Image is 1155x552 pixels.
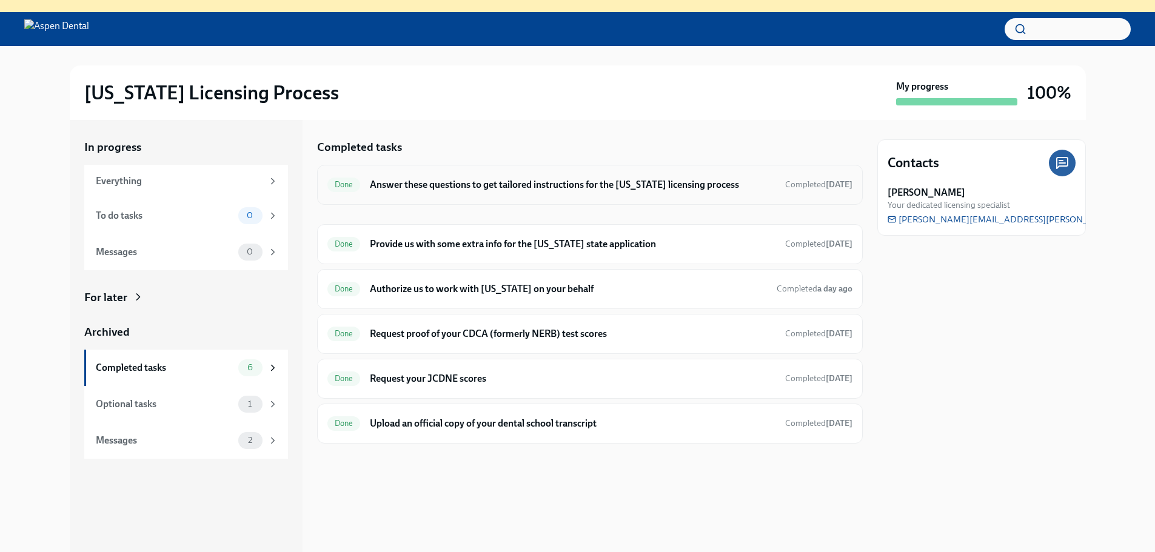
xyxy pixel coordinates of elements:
[241,399,259,408] span: 1
[327,329,361,338] span: Done
[370,178,775,191] h6: Answer these questions to get tailored instructions for the [US_STATE] licensing process
[785,373,852,384] span: September 17th, 2025 11:25
[888,154,939,172] h4: Contacts
[327,279,852,299] a: DoneAuthorize us to work with [US_STATE] on your behalfCompleteda day ago
[84,324,288,340] a: Archived
[370,282,766,296] h6: Authorize us to work with [US_STATE] on your behalf
[785,179,852,190] span: July 14th, 2025 14:55
[327,419,361,428] span: Done
[826,418,852,428] strong: [DATE]
[239,211,260,220] span: 0
[785,418,852,428] span: Completed
[96,434,233,447] div: Messages
[84,422,288,459] a: Messages2
[96,209,233,222] div: To do tasks
[826,328,852,339] strong: [DATE]
[96,245,233,259] div: Messages
[327,374,361,383] span: Done
[84,81,339,105] h2: [US_STATE] Licensing Process
[327,180,361,189] span: Done
[370,372,775,385] h6: Request your JCDNE scores
[785,417,852,429] span: September 17th, 2025 10:51
[84,290,288,305] a: For later
[785,238,852,250] span: July 14th, 2025 14:59
[240,363,260,372] span: 6
[327,369,852,388] a: DoneRequest your JCDNE scoresCompleted[DATE]
[370,238,775,251] h6: Provide us with some extra info for the [US_STATE] state application
[785,239,852,249] span: Completed
[785,328,852,339] span: Completed
[84,139,288,155] a: In progress
[317,139,402,155] h5: Completed tasks
[84,290,127,305] div: For later
[96,175,263,188] div: Everything
[1027,82,1071,104] h3: 100%
[84,198,288,234] a: To do tasks0
[327,234,852,254] a: DoneProvide us with some extra info for the [US_STATE] state applicationCompleted[DATE]
[84,234,288,270] a: Messages0
[896,80,948,93] strong: My progress
[817,284,852,294] strong: a day ago
[785,179,852,190] span: Completed
[96,361,233,374] div: Completed tasks
[84,386,288,422] a: Optional tasks1
[241,436,259,445] span: 2
[327,239,361,248] span: Done
[84,165,288,198] a: Everything
[24,19,89,39] img: Aspen Dental
[777,283,852,294] span: October 13th, 2025 16:35
[96,397,233,411] div: Optional tasks
[327,324,852,344] a: DoneRequest proof of your CDCA (formerly NERB) test scoresCompleted[DATE]
[826,239,852,249] strong: [DATE]
[826,179,852,190] strong: [DATE]
[84,350,288,386] a: Completed tasks6
[327,284,361,293] span: Done
[239,247,260,256] span: 0
[370,327,775,341] h6: Request proof of your CDCA (formerly NERB) test scores
[785,328,852,339] span: September 17th, 2025 10:42
[888,199,1010,211] span: Your dedicated licensing specialist
[370,417,775,430] h6: Upload an official copy of your dental school transcript
[826,373,852,384] strong: [DATE]
[777,284,852,294] span: Completed
[327,414,852,433] a: DoneUpload an official copy of your dental school transcriptCompleted[DATE]
[888,186,965,199] strong: [PERSON_NAME]
[785,373,852,384] span: Completed
[327,175,852,195] a: DoneAnswer these questions to get tailored instructions for the [US_STATE] licensing processCompl...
